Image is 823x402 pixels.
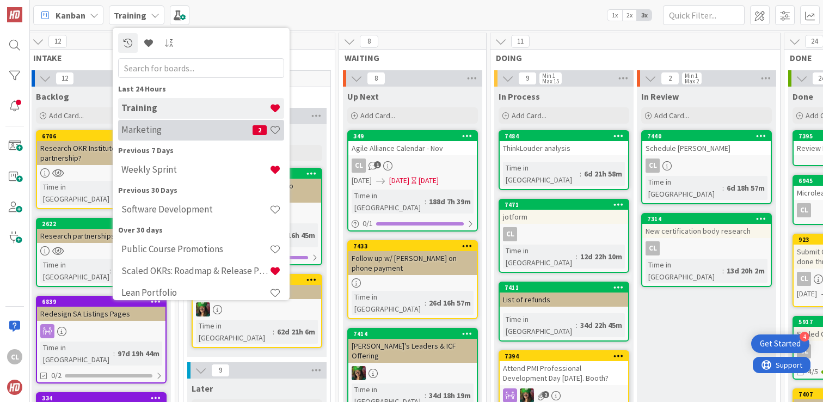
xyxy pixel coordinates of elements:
span: : [109,265,111,277]
input: Quick Filter... [663,5,745,25]
div: Time in [GEOGRAPHIC_DATA] [40,259,109,283]
div: 349Agile Alliance Calendar - Nov [348,131,477,155]
span: 2x [622,10,637,21]
span: [DATE] [797,288,817,300]
span: Kanban [56,9,85,22]
div: Time in [GEOGRAPHIC_DATA] [503,162,580,186]
div: Time in [GEOGRAPHIC_DATA] [646,259,722,283]
div: 6d 18h 57m [724,182,767,194]
span: 9 [211,364,230,377]
div: 7471 [500,200,628,210]
span: : [722,265,724,277]
span: : [580,168,581,180]
div: 7484ThinkLouder analysis [500,131,628,155]
span: Backlog [36,91,69,102]
span: Done [793,91,813,102]
h4: Scaled OKRs: Roadmap & Release Plan [121,265,269,276]
div: Agile Alliance Calendar - Nov [348,141,477,155]
span: : [425,389,426,401]
div: 349d 17h 43m [111,265,162,277]
div: CL [646,159,660,173]
div: 13d 20h 2m [724,265,767,277]
div: 34d 22h 45m [578,319,625,331]
span: [DATE] [389,175,409,186]
div: Time in [GEOGRAPHIC_DATA] [646,176,722,200]
div: 7440 [647,132,771,140]
h4: Weekly Sprint [121,164,269,175]
div: 6839Redesign SA Listings Pages [37,297,165,321]
div: Max 2 [685,78,699,84]
div: [DATE] [419,175,439,186]
span: In Review [641,91,679,102]
div: 2622Research partnerships with colleges [37,219,165,243]
div: 7414[PERSON_NAME]'s Leaders & ICF Offering [348,329,477,363]
div: 349 [353,132,477,140]
div: 2622 [37,219,165,229]
div: 6839 [42,298,165,306]
span: : [425,297,426,309]
div: 6706 [37,131,165,141]
h4: Public Course Promotions [121,243,269,254]
div: 7394 [505,352,628,360]
div: 62d 21h 6m [274,326,318,338]
div: 7440Schedule [PERSON_NAME] [642,131,771,155]
div: 4 [800,332,809,342]
div: Time in [GEOGRAPHIC_DATA] [352,190,425,214]
div: 7411 [505,284,628,291]
div: Time in [GEOGRAPHIC_DATA] [40,181,113,205]
div: New certification body research [642,224,771,238]
span: : [576,251,578,263]
span: : [576,319,578,331]
b: Training [114,10,146,21]
input: Search for boards... [118,58,284,78]
div: 6839 [37,297,165,307]
div: 7411 [500,283,628,293]
span: Up Next [347,91,379,102]
span: INTAKE [33,52,161,63]
h4: Marketing [121,124,253,135]
div: CL [352,159,366,173]
div: 7433 [348,241,477,251]
span: Add Card... [654,111,689,120]
div: CL [7,349,22,364]
div: CL [500,227,628,241]
div: Redesign SA Listings Pages [37,307,165,321]
div: CL [348,159,477,173]
div: SL [348,366,477,380]
div: Time in [GEOGRAPHIC_DATA] [40,342,113,366]
span: Add Card... [49,111,84,120]
div: Max 15 [542,78,559,84]
div: Time in [GEOGRAPHIC_DATA] [503,245,576,269]
div: 6706Research OKR Institute - partnership? [37,131,165,165]
span: 12 [56,72,74,85]
span: 2 [542,391,549,398]
div: 7314 [642,214,771,224]
div: 7394Attend PMI Professional Development Day [DATE]. Booth? [500,351,628,385]
div: 2622 [42,220,165,228]
div: Previous 7 Days [118,145,284,156]
div: Over 30 days [118,224,284,236]
span: : [113,348,115,360]
span: : [273,326,274,338]
div: 349 [348,131,477,141]
span: 0/2 [51,370,62,381]
div: CL [642,159,771,173]
div: List of refunds [500,293,628,307]
img: SL [196,302,210,316]
span: WAITING [345,52,472,63]
span: [DATE] [352,175,372,186]
span: 8 [360,35,378,48]
div: Research partnerships with colleges [37,229,165,243]
div: 7484 [500,131,628,141]
div: 7414 [348,329,477,339]
span: In Process [499,91,540,102]
span: 2 [661,72,679,85]
div: 504d 16h 45m [267,229,318,241]
div: Schedule [PERSON_NAME] [642,141,771,155]
img: Visit kanbanzone.com [7,7,22,22]
h4: Lean Portfolio [121,287,269,298]
div: Attend PMI Professional Development Day [DATE]. Booth? [500,361,628,385]
span: Later [192,383,213,394]
div: CL [503,227,517,241]
div: SL [193,302,321,316]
